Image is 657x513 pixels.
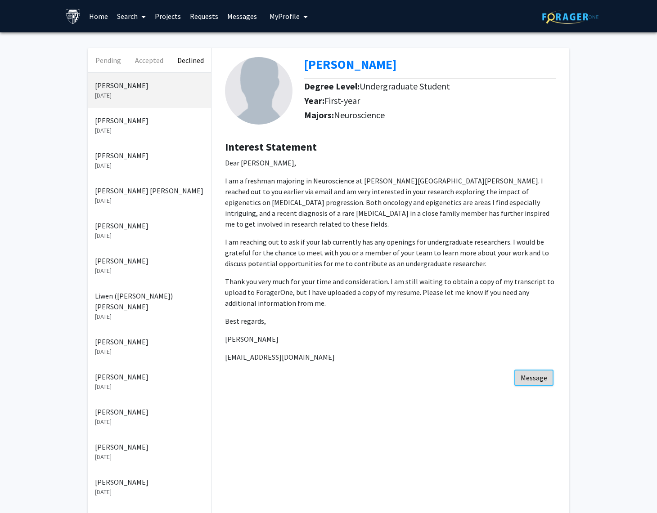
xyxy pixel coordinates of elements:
a: Home [85,0,112,32]
a: Messages [223,0,261,32]
p: [DATE] [95,231,204,241]
p: I am reaching out to ask if your lab currently has any openings for undergraduate researchers. I ... [225,236,556,269]
p: [PERSON_NAME] [PERSON_NAME] [95,185,204,196]
span: Neuroscience [334,109,385,120]
b: [PERSON_NAME] [304,56,396,72]
p: [PERSON_NAME] [95,442,204,452]
b: Majors: [304,109,334,120]
a: Search [112,0,150,32]
p: [PERSON_NAME] [95,115,204,126]
p: Thank you very much for your time and consideration. I am still waiting to obtain a copy of my tr... [225,276,556,308]
img: Profile Picture [225,57,292,125]
p: [DATE] [95,196,204,205]
p: [PERSON_NAME] [95,255,204,266]
span: My Profile [270,12,300,21]
p: I am a freshman majoring in Neuroscience at [PERSON_NAME][GEOGRAPHIC_DATA][PERSON_NAME]. I reache... [225,175,556,229]
span: Undergraduate Student [360,80,450,92]
p: [PERSON_NAME] [95,150,204,161]
p: [DATE] [95,417,204,427]
p: Liwen ([PERSON_NAME]) [PERSON_NAME] [95,290,204,312]
p: Best regards, [225,316,556,326]
p: [PERSON_NAME] [95,371,204,382]
p: [PERSON_NAME] [95,406,204,417]
p: [PERSON_NAME] [95,477,204,487]
b: Interest Statement [225,140,317,154]
p: Dear [PERSON_NAME], [225,157,556,168]
img: Johns Hopkins University Logo [65,9,81,24]
p: [PERSON_NAME] [95,220,204,231]
p: [PERSON_NAME] [95,336,204,347]
p: [DATE] [95,452,204,462]
p: [DATE] [95,91,204,100]
p: [PERSON_NAME] [225,334,556,344]
p: [DATE] [95,312,204,321]
iframe: Chat [7,473,38,506]
p: [PERSON_NAME] [95,80,204,91]
a: Opens in a new tab [304,56,396,72]
p: [DATE] [95,347,204,357]
a: Projects [150,0,185,32]
button: Message [514,370,553,386]
p: [DATE] [95,382,204,392]
p: [DATE] [95,266,204,276]
p: [DATE] [95,161,204,170]
img: ForagerOne Logo [542,10,598,24]
p: [EMAIL_ADDRESS][DOMAIN_NAME] [225,352,556,362]
b: Year: [304,95,324,106]
button: Accepted [129,48,170,72]
p: [DATE] [95,487,204,497]
button: Declined [170,48,211,72]
button: Pending [88,48,129,72]
span: First-year [324,95,360,106]
p: [DATE] [95,126,204,135]
b: Degree Level: [304,80,360,92]
a: Requests [185,0,223,32]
